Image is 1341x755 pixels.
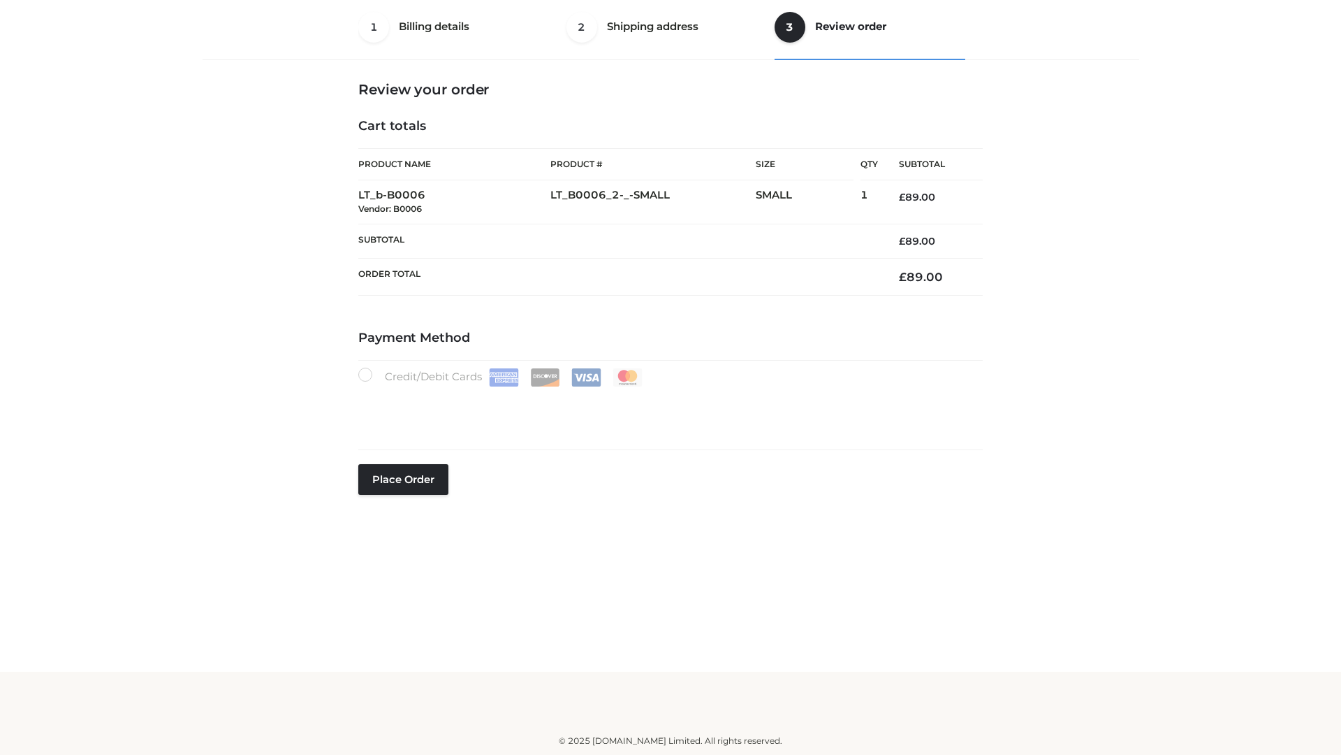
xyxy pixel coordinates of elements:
td: LT_b-B0006 [358,180,550,224]
th: Product Name [358,148,550,180]
span: £ [899,191,905,203]
div: © 2025 [DOMAIN_NAME] Limited. All rights reserved. [207,734,1134,748]
h4: Payment Method [358,331,983,346]
th: Order Total [358,259,878,296]
img: Mastercard [613,368,643,387]
th: Subtotal [358,224,878,258]
label: Credit/Debit Cards [358,368,644,387]
h4: Cart totals [358,119,983,134]
button: Place order [358,464,448,495]
bdi: 89.00 [899,270,943,284]
h3: Review your order [358,81,983,98]
small: Vendor: B0006 [358,203,422,214]
bdi: 89.00 [899,191,935,203]
bdi: 89.00 [899,235,935,247]
th: Product # [550,148,756,180]
th: Size [756,149,853,180]
th: Qty [860,148,878,180]
td: 1 [860,180,878,224]
img: Discover [530,368,560,387]
td: LT_B0006_2-_-SMALL [550,180,756,224]
td: SMALL [756,180,860,224]
img: Amex [489,368,519,387]
iframe: Secure payment input frame [356,384,980,435]
span: £ [899,235,905,247]
img: Visa [571,368,601,387]
th: Subtotal [878,149,983,180]
span: £ [899,270,907,284]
